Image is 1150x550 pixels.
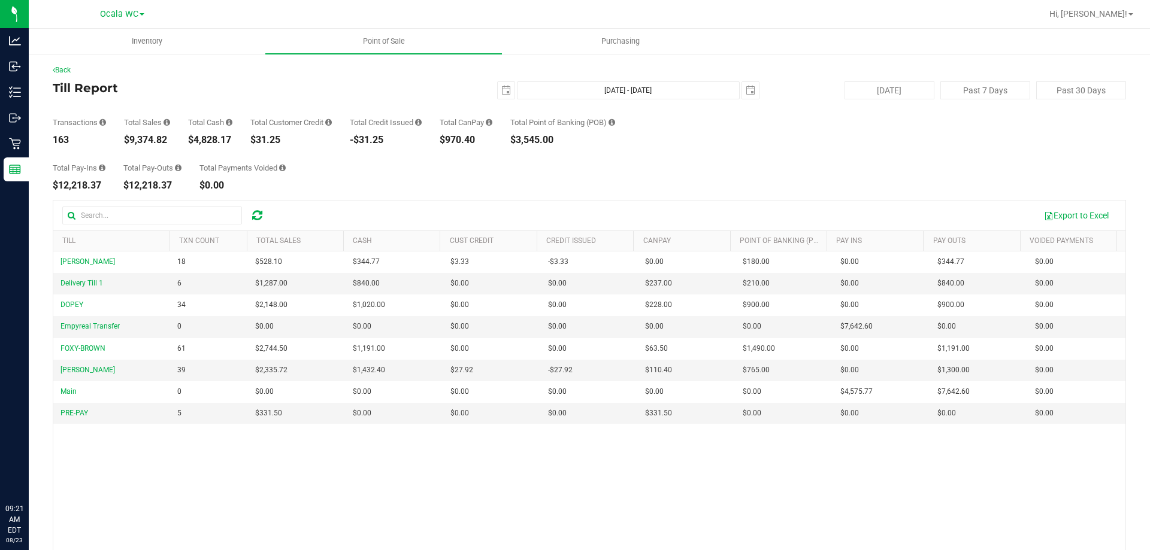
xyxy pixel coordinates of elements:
span: $0.00 [645,256,664,268]
inline-svg: Reports [9,163,21,175]
span: [PERSON_NAME] [60,366,115,374]
a: Pay Ins [836,236,862,245]
span: $0.00 [548,408,567,419]
span: $900.00 [937,299,964,311]
i: Sum of all voided payment transaction amounts (excluding tips and transaction fees) within the da... [279,164,286,172]
span: $0.00 [1035,408,1054,419]
a: Till [62,236,75,245]
a: Cash [353,236,372,245]
inline-svg: Outbound [9,112,21,124]
span: $1,490.00 [743,343,775,354]
span: $0.00 [353,321,371,332]
span: $0.00 [840,278,859,289]
i: Sum of all successful refund transaction amounts from purchase returns resulting in account credi... [415,118,422,126]
span: $0.00 [645,321,664,332]
div: Total Pay-Outs [123,164,181,172]
span: $180.00 [743,256,770,268]
span: $7,642.60 [840,321,873,332]
span: Purchasing [585,36,656,47]
span: $1,300.00 [937,364,970,376]
span: $0.00 [353,386,371,397]
span: $2,148.00 [255,299,287,311]
span: $228.00 [645,299,672,311]
div: $12,218.37 [53,181,105,190]
inline-svg: Inventory [9,86,21,98]
inline-svg: Inbound [9,60,21,72]
iframe: Resource center [12,454,48,490]
button: [DATE] [845,81,934,99]
span: $0.00 [743,321,761,332]
i: Sum of the successful, non-voided point-of-banking payment transaction amounts, both via payment ... [609,118,615,126]
p: 09:21 AM EDT [5,503,23,536]
span: $765.00 [743,364,770,376]
a: Credit Issued [546,236,596,245]
a: Point of Banking (POB) [740,236,825,245]
span: $0.00 [1035,299,1054,311]
a: CanPay [643,236,671,245]
a: Back [53,66,71,74]
button: Past 7 Days [940,81,1030,99]
span: $840.00 [937,278,964,289]
span: $1,287.00 [255,278,287,289]
span: $0.00 [548,321,567,332]
span: $344.77 [353,256,380,268]
span: 39 [177,364,186,376]
h4: Till Report [53,81,410,95]
span: Empyreal Transfer [60,322,120,330]
span: $0.00 [937,321,956,332]
span: $0.00 [743,386,761,397]
span: $27.92 [450,364,473,376]
span: $528.10 [255,256,282,268]
span: $0.00 [548,299,567,311]
span: Hi, [PERSON_NAME]! [1049,9,1127,19]
input: Search... [62,206,242,224]
span: $2,335.72 [255,364,287,376]
button: Export to Excel [1036,205,1116,226]
span: $900.00 [743,299,770,311]
span: $0.00 [353,408,371,419]
a: Pay Outs [933,236,966,245]
div: Total Sales [124,118,170,126]
div: Total Point of Banking (POB) [510,118,615,126]
span: $0.00 [548,278,567,289]
span: $63.50 [645,343,668,354]
a: Inventory [29,29,265,54]
span: $0.00 [840,408,859,419]
div: $12,218.37 [123,181,181,190]
span: PRE-PAY [60,409,88,417]
a: Cust Credit [450,236,494,245]
span: 0 [177,321,181,332]
button: Past 30 Days [1036,81,1126,99]
span: $237.00 [645,278,672,289]
span: $0.00 [743,408,761,419]
a: Purchasing [502,29,739,54]
span: DOPEY [60,300,83,309]
span: select [742,82,759,99]
inline-svg: Analytics [9,35,21,47]
i: Sum of all successful, non-voided payment transaction amounts using CanPay (as well as manual Can... [486,118,492,126]
span: $0.00 [1035,278,1054,289]
span: Ocala WC [100,9,138,19]
i: Sum of all successful, non-voided payment transaction amounts (excluding tips and transaction fee... [164,118,170,126]
inline-svg: Retail [9,138,21,150]
i: Sum of all cash pay-outs removed from tills within the date range. [175,164,181,172]
p: 08/23 [5,536,23,545]
span: -$3.33 [548,256,568,268]
span: $0.00 [255,386,274,397]
div: Total Cash [188,118,232,126]
div: 163 [53,135,106,145]
span: $0.00 [1035,364,1054,376]
a: Point of Sale [265,29,502,54]
div: Total Customer Credit [250,118,332,126]
span: $0.00 [1035,386,1054,397]
i: Sum of all successful, non-voided payment transaction amounts using account credit as the payment... [325,118,332,126]
span: $0.00 [645,386,664,397]
span: 0 [177,386,181,397]
span: 18 [177,256,186,268]
span: -$27.92 [548,364,573,376]
span: 6 [177,278,181,289]
div: Transactions [53,118,106,126]
i: Sum of all successful, non-voided cash payment transaction amounts (excluding tips and transactio... [226,118,232,126]
span: $0.00 [1035,321,1054,332]
span: $0.00 [450,343,469,354]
